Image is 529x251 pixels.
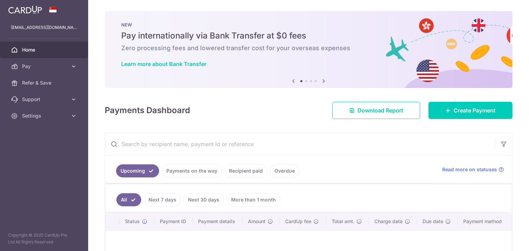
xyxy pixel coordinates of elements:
p: [EMAIL_ADDRESS][DOMAIN_NAME] [11,24,77,31]
a: Upcoming [116,164,159,177]
span: Total amt. [332,218,354,225]
th: Payment ID [154,212,193,230]
h5: Pay internationally via Bank Transfer at $0 fees [121,30,496,41]
a: Recipient paid [225,164,267,177]
a: Next 7 days [144,193,181,206]
span: Support [22,96,68,103]
span: Download Report [357,106,403,114]
span: Refer & Save [22,79,68,86]
span: Pay [22,63,68,70]
h4: Payments Dashboard [105,104,190,117]
th: Payment details [193,212,242,230]
h6: Zero processing fees and lowered transfer cost for your overseas expenses [121,44,496,52]
a: Overdue [270,164,299,177]
a: Create Payment [428,102,512,119]
input: Search by recipient name, payment id or reference [105,133,496,155]
a: Download Report [332,102,420,119]
span: Charge date [374,218,403,225]
span: Create Payment [454,106,496,114]
span: CardUp fee [285,218,311,225]
a: Learn more about Bank Transfer [121,61,206,67]
a: Payments on the way [162,164,222,177]
a: Read more on statuses [442,166,504,173]
span: Status [125,218,140,225]
a: Next 30 days [184,193,224,206]
a: All [116,193,141,206]
a: More than 1 month [227,193,280,206]
span: Due date [423,218,443,225]
span: Settings [22,112,68,119]
img: CardUp [8,6,42,14]
p: NEW [121,22,496,28]
img: Bank transfer banner [105,11,512,88]
span: Amount [248,218,266,225]
span: Read more on statuses [442,166,497,173]
span: Home [22,46,68,53]
th: Payment method [458,212,512,230]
